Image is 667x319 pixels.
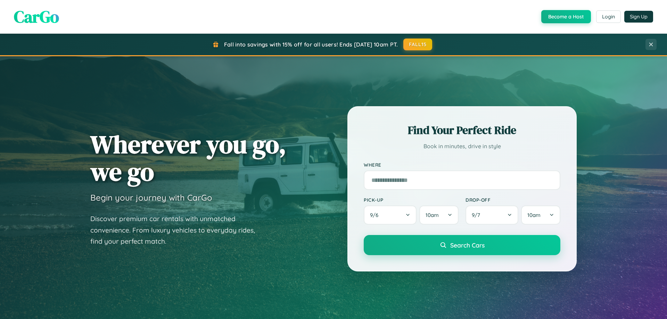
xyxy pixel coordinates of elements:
[521,205,560,225] button: 10am
[364,162,560,168] label: Where
[90,213,264,247] p: Discover premium car rentals with unmatched convenience. From luxury vehicles to everyday rides, ...
[90,131,286,185] h1: Wherever you go, we go
[541,10,591,23] button: Become a Host
[596,10,621,23] button: Login
[364,123,560,138] h2: Find Your Perfect Ride
[364,205,417,225] button: 9/6
[364,197,459,203] label: Pick-up
[466,197,560,203] label: Drop-off
[466,205,518,225] button: 9/7
[419,205,459,225] button: 10am
[472,212,484,218] span: 9 / 7
[90,192,212,203] h3: Begin your journey with CarGo
[370,212,382,218] span: 9 / 6
[450,241,485,249] span: Search Cars
[403,39,433,50] button: FALL15
[624,11,653,23] button: Sign Up
[14,5,59,28] span: CarGo
[224,41,398,48] span: Fall into savings with 15% off for all users! Ends [DATE] 10am PT.
[364,235,560,255] button: Search Cars
[527,212,541,218] span: 10am
[364,141,560,151] p: Book in minutes, drive in style
[426,212,439,218] span: 10am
